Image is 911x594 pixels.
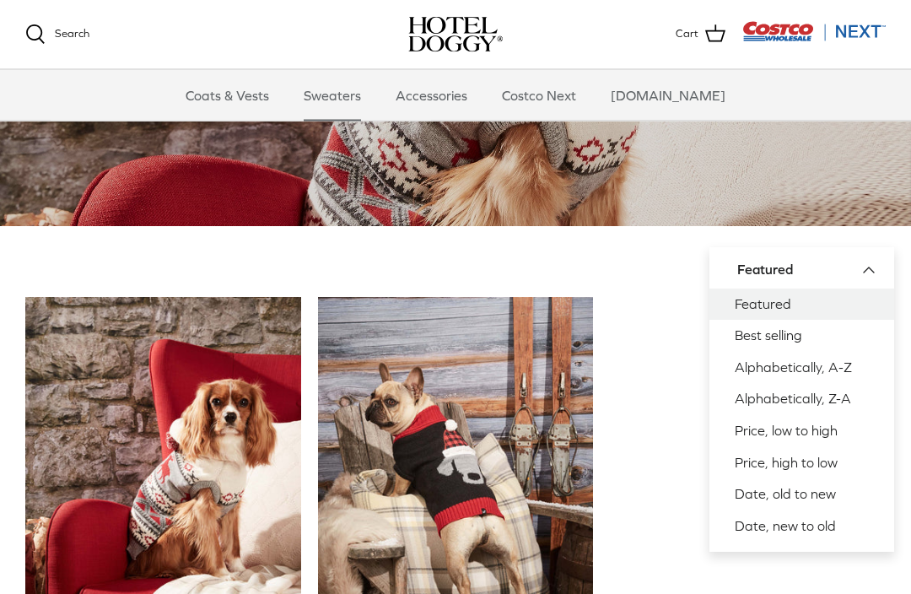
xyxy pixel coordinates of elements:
a: Alphabetically, A-Z [709,353,894,385]
span: Cart [676,25,698,43]
a: Date, old to new [709,479,894,511]
a: Search [25,24,89,45]
button: Featured [737,252,886,289]
a: Costco Next [487,70,591,121]
a: Price, low to high [709,416,894,448]
span: Featured [737,262,793,278]
span: Search [55,27,89,40]
a: hoteldoggy.com hoteldoggycom [408,17,503,52]
a: Cart [676,24,725,46]
img: hoteldoggycom [408,17,503,52]
a: Visit Costco Next [742,32,886,45]
a: Date, new to old [709,511,894,543]
a: [DOMAIN_NAME] [596,70,741,121]
a: Coats & Vests [170,70,284,121]
a: Sweaters [288,70,376,121]
a: Featured [709,289,894,321]
a: Accessories [380,70,482,121]
img: Costco Next [742,21,886,42]
a: Best selling [709,321,894,353]
a: Price, high to low [709,448,894,480]
a: Alphabetically, Z-A [709,384,894,416]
